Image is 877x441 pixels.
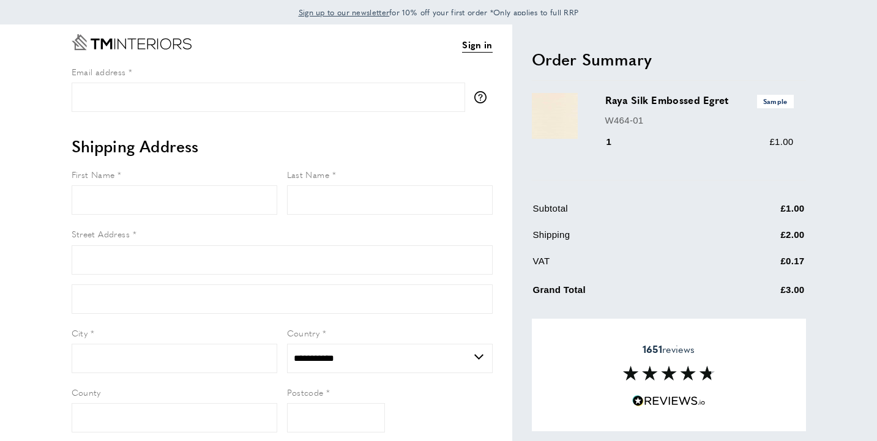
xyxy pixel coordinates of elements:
span: City [72,327,88,339]
span: £1.00 [769,136,793,147]
a: Sign up to our newsletter [299,6,390,18]
td: £3.00 [720,280,805,306]
span: for 10% off your first order *Only applies to full RRP [299,7,579,18]
button: More information [474,91,493,103]
p: W464-01 [605,113,794,128]
a: Sign in [462,37,492,53]
img: Reviews.io 5 stars [632,395,706,407]
strong: 1651 [643,342,662,356]
img: Reviews section [623,366,715,380]
span: Last Name [287,168,330,180]
td: Shipping [533,228,719,251]
a: Go to Home page [72,34,192,50]
div: 1 [605,135,629,149]
span: Postcode [287,386,324,398]
span: County [72,386,101,398]
td: Grand Total [533,280,719,306]
span: Sign up to our newsletter [299,7,390,18]
td: £1.00 [720,201,805,225]
span: First Name [72,168,115,180]
td: £0.17 [720,254,805,278]
span: Country [287,327,320,339]
td: VAT [533,254,719,278]
span: reviews [643,343,695,355]
h2: Order Summary [532,48,806,70]
span: Sample [757,95,794,108]
span: Email address [72,65,126,78]
img: Raya Silk Embossed Egret [532,93,578,139]
td: Subtotal [533,201,719,225]
h3: Raya Silk Embossed Egret [605,93,794,108]
h2: Shipping Address [72,135,493,157]
span: Street Address [72,228,130,240]
td: £2.00 [720,228,805,251]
